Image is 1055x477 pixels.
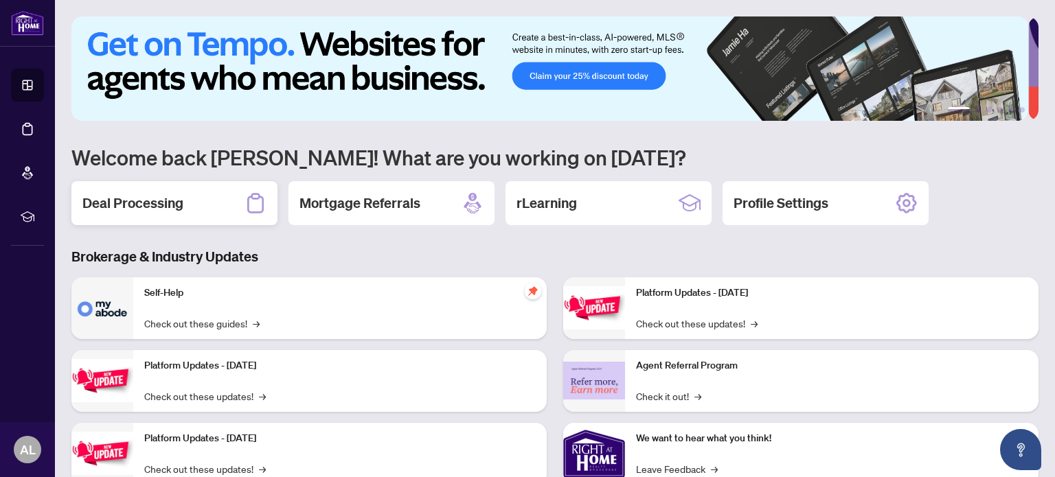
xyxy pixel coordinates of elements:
h2: Mortgage Referrals [299,194,420,213]
a: Check it out!→ [636,388,701,404]
p: Platform Updates - [DATE] [144,358,536,373]
img: Platform Updates - June 23, 2025 [563,286,625,329]
h2: Profile Settings [734,194,828,213]
a: Check out these guides!→ [144,316,260,331]
span: → [694,388,701,404]
a: Check out these updates!→ [636,316,758,331]
button: 5 [1008,107,1014,113]
p: Agent Referral Program [636,358,1028,373]
h2: Deal Processing [82,194,183,213]
span: AL [20,440,36,459]
span: → [259,388,266,404]
img: Self-Help [71,277,133,339]
img: logo [11,10,44,36]
span: → [751,316,758,331]
p: Platform Updates - [DATE] [636,286,1028,301]
p: Platform Updates - [DATE] [144,431,536,446]
span: → [711,461,718,476]
p: Self-Help [144,286,536,301]
span: → [253,316,260,331]
button: 6 [1019,107,1025,113]
h3: Brokerage & Industry Updates [71,247,1039,266]
h1: Welcome back [PERSON_NAME]! What are you working on [DATE]? [71,144,1039,170]
a: Check out these updates!→ [144,388,266,404]
span: → [259,461,266,476]
button: 1 [948,107,970,113]
img: Platform Updates - July 21, 2025 [71,432,133,475]
h2: rLearning [517,194,577,213]
a: Leave Feedback→ [636,461,718,476]
button: 4 [997,107,1003,113]
img: Slide 0 [71,16,1028,121]
button: 2 [975,107,981,113]
a: Check out these updates!→ [144,461,266,476]
button: Open asap [1000,429,1041,470]
button: 3 [986,107,992,113]
img: Agent Referral Program [563,362,625,399]
img: Platform Updates - September 16, 2025 [71,359,133,402]
p: We want to hear what you think! [636,431,1028,446]
span: pushpin [525,283,541,299]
